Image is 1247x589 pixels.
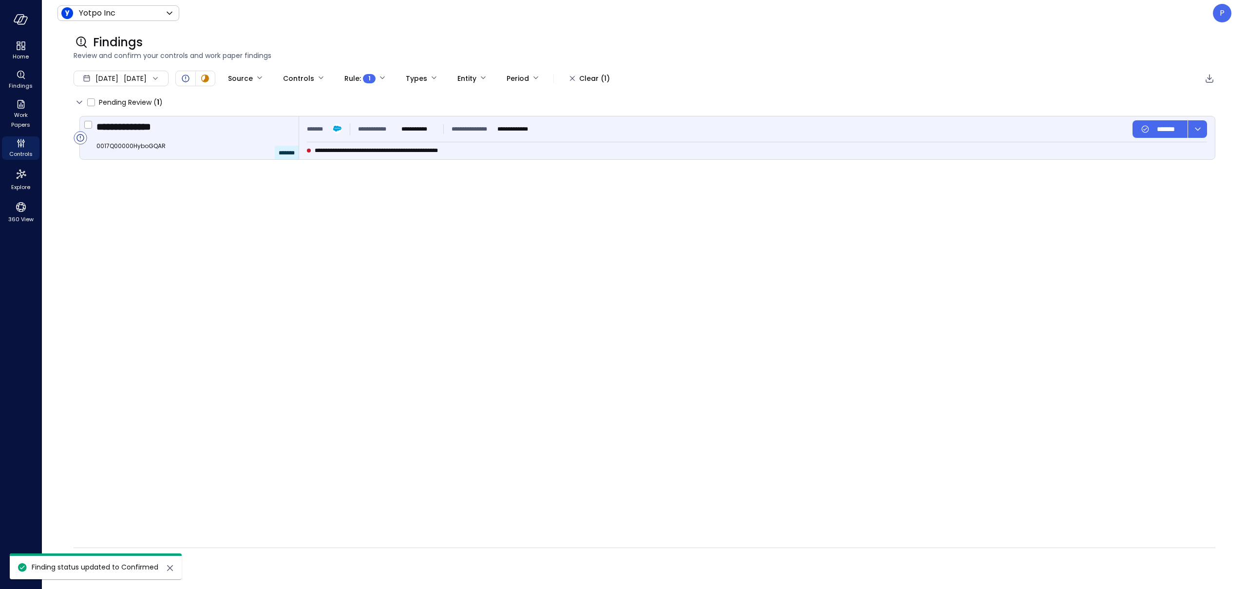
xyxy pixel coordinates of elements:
div: Explore [2,166,39,193]
div: Home [2,39,39,62]
span: [DATE] [95,73,118,84]
div: Entity [457,70,476,87]
span: 1 [157,97,159,107]
div: Ppenkova [1213,4,1231,22]
div: Rule : [344,70,376,87]
div: ( ) [153,97,163,108]
div: Period [507,70,529,87]
span: 1 [368,74,371,83]
div: Controls [2,136,39,160]
div: Button group with a nested menu [1133,120,1207,138]
div: Work Papers [2,97,39,131]
span: Review and confirm your controls and work paper findings [74,50,1215,61]
span: Pending Review [99,95,163,110]
span: Controls [9,149,33,159]
span: Home [13,52,29,61]
div: In Progress [199,73,211,84]
span: 360 View [8,214,34,224]
span: Work Papers [6,110,36,130]
img: Icon [61,7,73,19]
p: P [1220,7,1225,19]
div: Source [228,70,253,87]
div: Export to CSV [1204,73,1215,85]
div: Open [180,73,191,84]
span: Finding status updated to Confirmed [32,562,158,572]
span: Findings [93,35,143,50]
div: Controls [283,70,314,87]
button: Clear (1) [562,70,618,87]
div: 360 View [2,199,39,225]
span: 0017Q00000HyboGQAR [96,141,291,151]
p: Yotpo Inc [79,7,115,19]
div: Types [406,70,427,87]
div: Clear (1) [579,73,610,85]
button: dropdown-icon-button [1188,120,1207,138]
span: Findings [9,81,33,91]
div: Findings [2,68,39,92]
div: Open [74,131,87,145]
button: close [164,562,176,574]
span: Explore [11,182,30,192]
